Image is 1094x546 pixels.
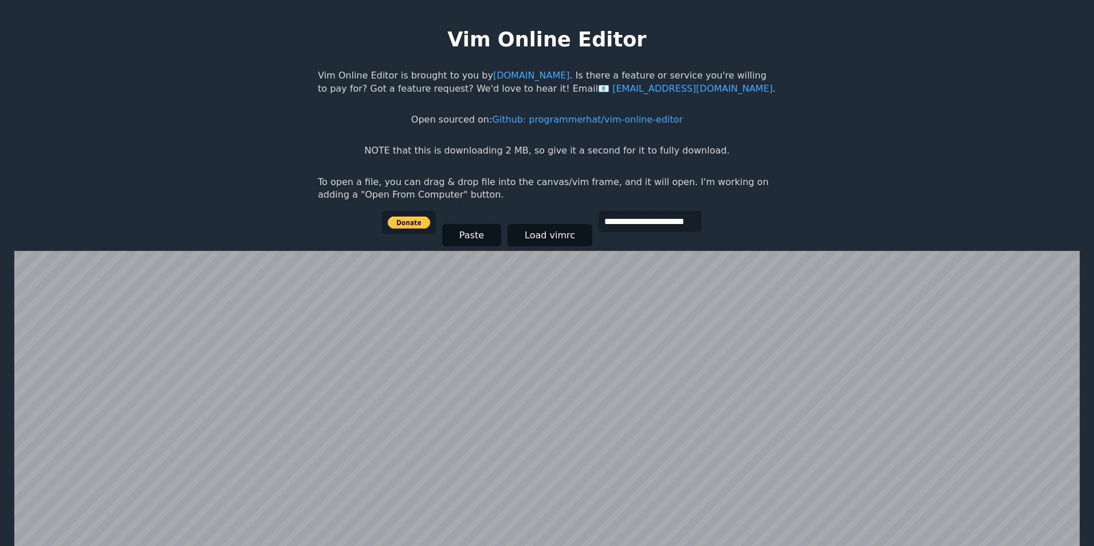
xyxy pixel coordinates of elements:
h1: Vim Online Editor [447,25,646,53]
button: Load vimrc [507,224,592,246]
p: NOTE that this is downloading 2 MB, so give it a second for it to fully download. [364,144,729,157]
p: Vim Online Editor is brought to you by . Is there a feature or service you're willing to pay for?... [318,69,776,95]
a: [DOMAIN_NAME] [493,70,570,81]
p: Open sourced on: [411,113,683,126]
a: [EMAIL_ADDRESS][DOMAIN_NAME] [598,83,773,94]
a: Github: programmerhat/vim-online-editor [492,114,683,125]
p: To open a file, you can drag & drop file into the canvas/vim frame, and it will open. I'm working... [318,176,776,202]
button: Paste [442,224,501,246]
